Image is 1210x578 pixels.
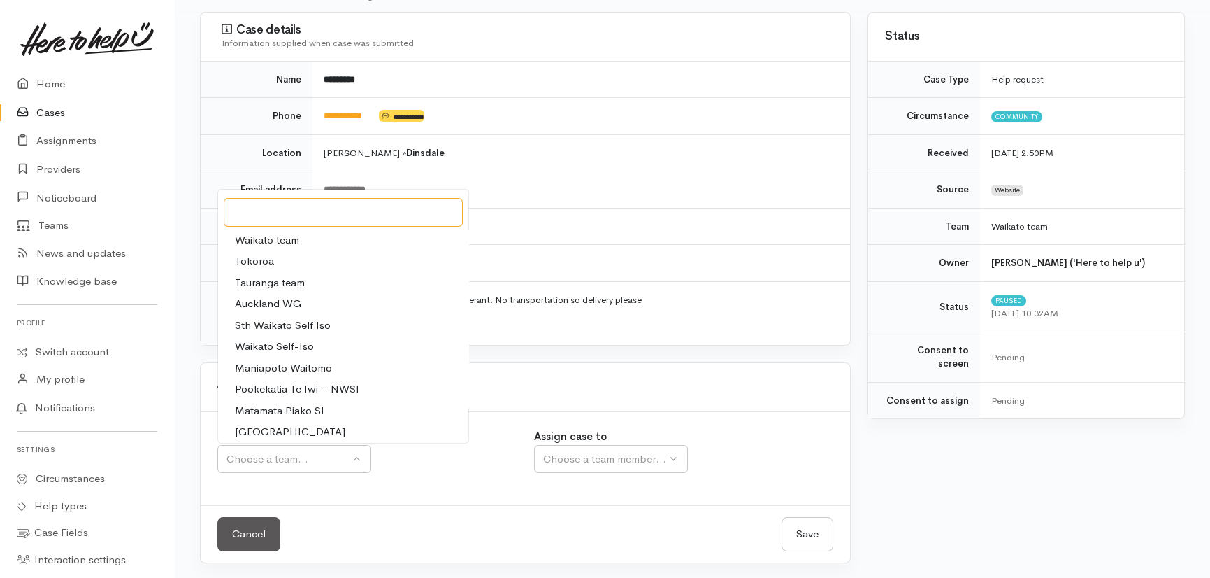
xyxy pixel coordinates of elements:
time: [DATE] 2:50PM [991,147,1053,159]
td: Circumstance [868,98,980,135]
td: Owner [868,245,980,282]
span: Matamata Piako SI [235,403,324,419]
span: Pookekatia Te Iwi – NWSI [235,381,359,397]
span: Community [991,111,1042,122]
td: Consent to screen [868,332,980,382]
td: English [312,208,850,245]
span: Auckland WG [235,296,301,312]
td: Team [868,208,980,245]
a: Cancel [217,517,280,551]
td: Received [868,134,980,171]
span: Website [991,185,1023,196]
span: Tauranga team [235,275,305,291]
button: Choose a team member... [534,445,688,474]
div: Choose a team... [226,451,350,467]
td: Consent to assign [868,382,980,418]
input: Search [224,198,463,227]
td: Help requested [201,245,312,282]
span: [GEOGRAPHIC_DATA] [235,424,345,440]
td: Case Type [868,62,980,98]
h6: Settings [17,440,157,459]
td: Location [201,134,312,171]
label: Assign case to [534,429,607,445]
td: Phone [201,98,312,135]
td: Help request [980,62,1184,98]
td: Comments [201,281,312,345]
h3: Move case to new team [209,381,842,395]
span: Waikato team [235,232,299,248]
span: Maniapoto Waitomo [235,360,332,376]
h3: Case details [222,23,833,37]
div: Choose a team member... [543,451,666,467]
span: [PERSON_NAME] » [324,147,445,159]
td: Email address [201,171,312,209]
span: Sth Waikato Self Iso [235,318,331,334]
span: Waikato team [991,220,1048,232]
span: Paused [991,295,1026,306]
span: Tokoroa [235,253,274,269]
td: Language [201,208,312,245]
h6: Profile [17,313,157,332]
button: Choose a team... [217,445,371,474]
td: Status [868,281,980,332]
td: I'm in a wheelchair and lactose intolerant. No transportation so delivery please [312,281,850,345]
td: Source [868,171,980,209]
button: Save [782,517,833,551]
h3: Status [885,30,1167,43]
b: [PERSON_NAME] ('Here to help u') [991,257,1145,269]
span: Waikato Self-Iso [235,339,314,355]
div: Information supplied when case was submitted [222,36,833,50]
td: Name [201,62,312,98]
div: Pending [991,394,1167,408]
div: Pending [991,351,1167,365]
div: [DATE] 10:32AM [991,306,1167,320]
b: Dinsdale [406,147,445,159]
